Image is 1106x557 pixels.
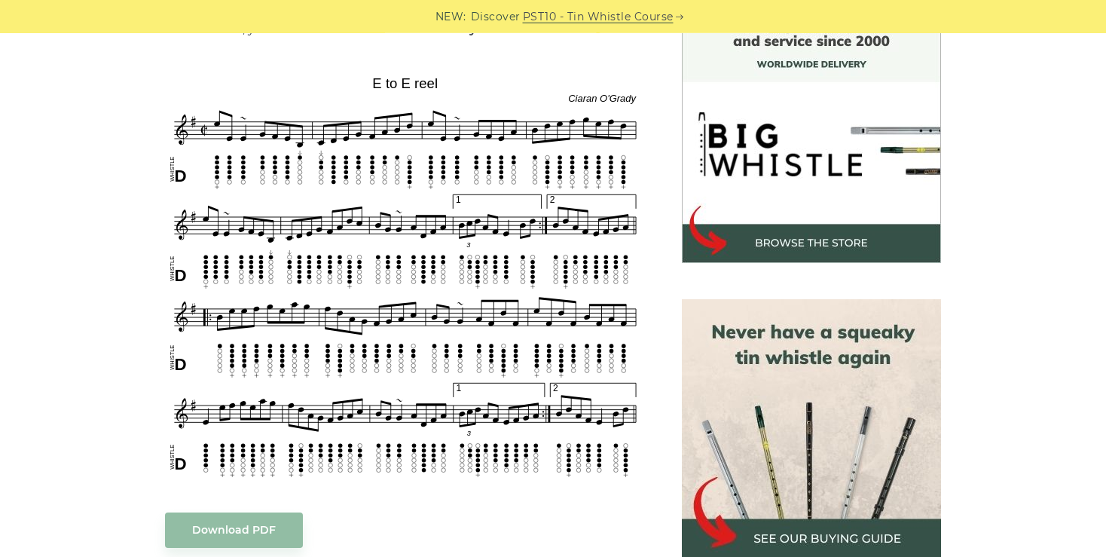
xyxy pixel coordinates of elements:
[523,8,674,26] a: PST10 - Tin Whistle Course
[471,8,521,26] span: Discover
[682,4,941,263] img: BigWhistle Tin Whistle Store
[165,70,646,482] img: E to E reel Tin Whistle Tabs & Sheet Music
[165,513,303,548] a: Download PDF
[435,8,466,26] span: NEW:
